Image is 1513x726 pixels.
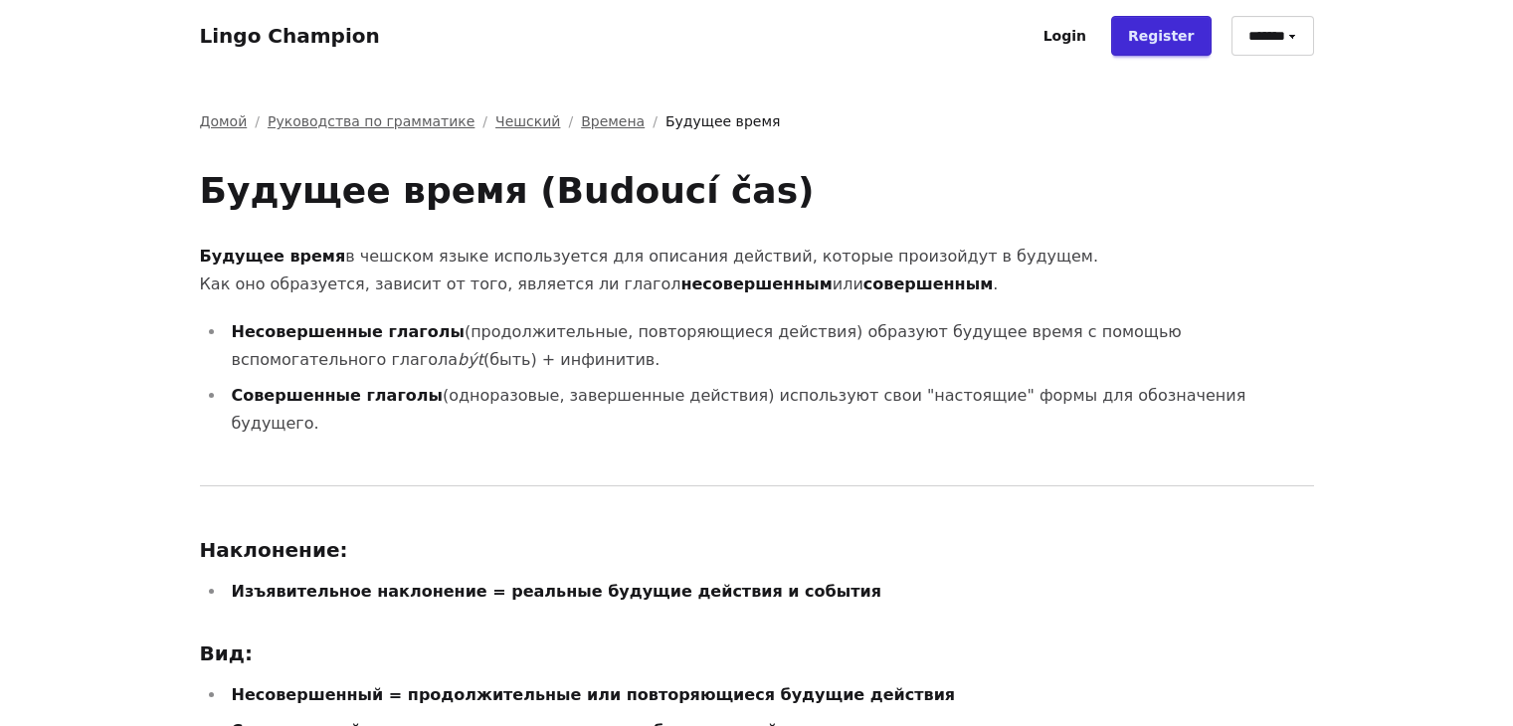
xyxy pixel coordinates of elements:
strong: Будущее время [200,247,346,266]
strong: несовершенным [680,274,832,293]
li: (продолжительные, повторяющиеся действия) образуют будущее время с помощью вспомогательного глаго... [226,318,1314,374]
strong: Несовершенный = продолжительные или повторяющиеся будущие действия [232,685,956,704]
strong: Несовершенные глаголы [232,322,465,341]
a: Времена [581,111,645,131]
a: Lingo Champion [200,24,380,48]
em: být [458,350,483,369]
h1: Будущее время (Budoucí čas) [200,171,1314,211]
strong: Изъявительное наклонение = реальные будущие действия и события [232,582,881,601]
nav: Breadcrumb [200,111,1314,131]
span: / [568,111,573,131]
span: Будущее время [665,111,780,131]
span: / [482,111,487,131]
span: / [653,111,658,131]
strong: совершенным [863,274,993,293]
strong: Совершенные глаголы [232,386,443,405]
h3: Наклонение: [200,534,1314,566]
p: в чешском языке используется для описания действий, которые произойдут в будущем. Как оно образуе... [200,243,1314,298]
li: (одноразовые, завершенные действия) используют свои "настоящие" формы для обозначения будущего. [226,382,1314,438]
a: Login [1027,16,1103,56]
a: Чешский [495,111,560,131]
a: Домой [200,111,248,131]
a: Register [1111,16,1212,56]
h3: Вид: [200,637,1314,669]
span: / [255,111,260,131]
a: Руководства по грамматике [268,111,474,131]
